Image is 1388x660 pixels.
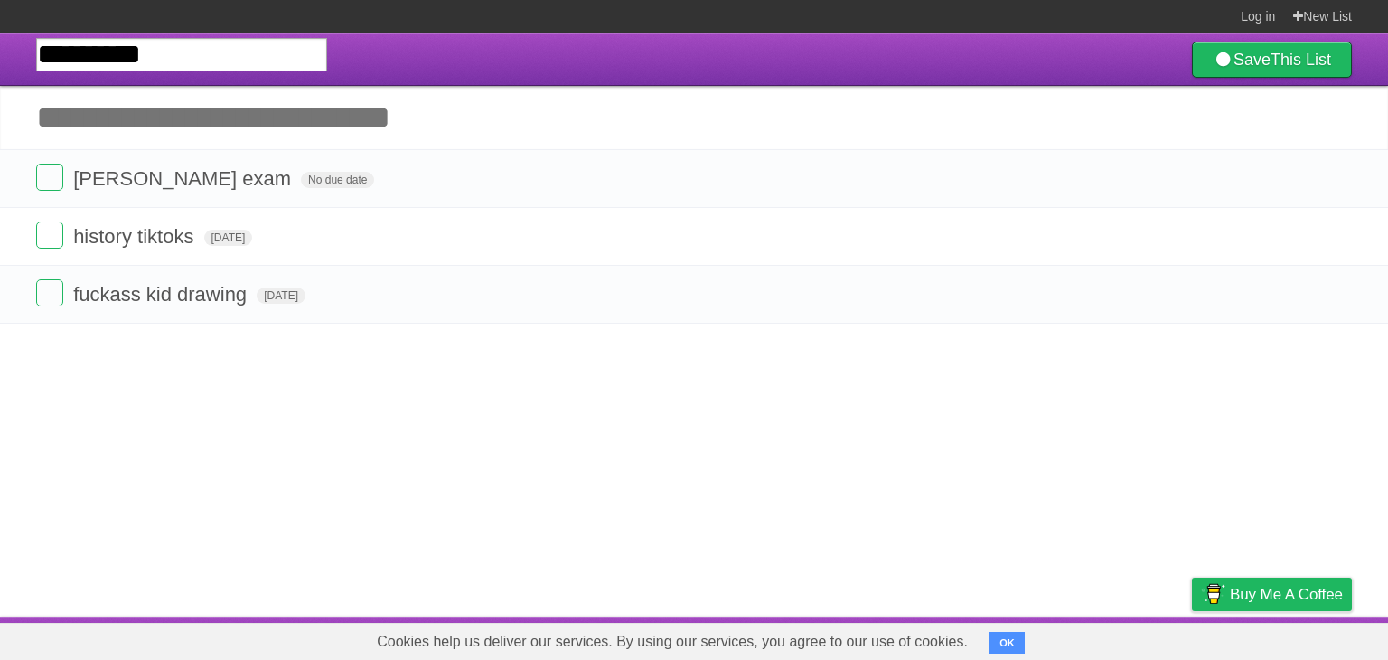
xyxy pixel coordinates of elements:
b: This List [1271,51,1331,69]
label: Done [36,279,63,306]
span: Cookies help us deliver our services. By using our services, you agree to our use of cookies. [359,624,986,660]
img: Buy me a coffee [1201,579,1225,609]
a: Privacy [1168,621,1215,655]
span: fuckass kid drawing [73,283,251,306]
a: SaveThis List [1192,42,1352,78]
a: About [952,621,989,655]
label: Done [36,222,63,249]
span: Buy me a coffee [1230,579,1343,610]
span: [PERSON_NAME] exam [73,167,295,190]
a: Terms [1107,621,1147,655]
span: history tiktoks [73,225,198,248]
span: [DATE] [257,288,305,304]
a: Developers [1011,621,1084,655]
button: OK [989,632,1025,654]
a: Buy me a coffee [1192,578,1352,611]
a: Suggest a feature [1238,621,1352,655]
span: No due date [301,172,374,188]
span: [DATE] [204,230,253,246]
label: Done [36,164,63,191]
